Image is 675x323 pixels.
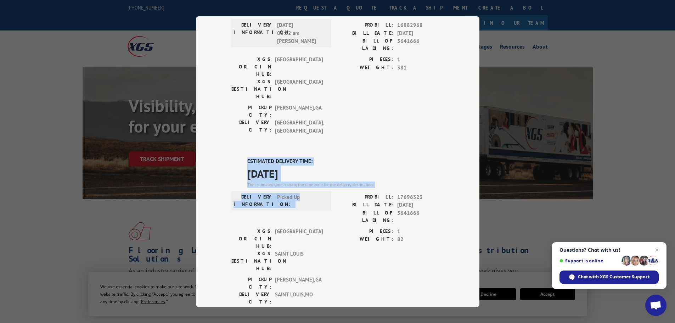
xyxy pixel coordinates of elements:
[275,78,323,100] span: [GEOGRAPHIC_DATA]
[275,104,323,119] span: [PERSON_NAME] , GA
[338,63,394,72] label: WEIGHT:
[397,235,444,244] span: 82
[338,201,394,209] label: BILL DATE:
[231,119,271,135] label: DELIVERY CITY:
[231,275,271,290] label: PICKUP CITY:
[338,29,394,37] label: BILL DATE:
[397,37,444,52] span: 5641666
[275,275,323,290] span: [PERSON_NAME] , GA
[275,56,323,78] span: [GEOGRAPHIC_DATA]
[277,193,325,208] span: Picked Up
[231,104,271,119] label: PICKUP CITY:
[231,56,271,78] label: XGS ORIGIN HUB:
[338,21,394,29] label: PROBILL:
[397,209,444,224] span: 5641666
[397,63,444,72] span: 381
[247,157,444,166] label: ESTIMATED DELIVERY TIME:
[275,290,323,305] span: SAINT LOUIS , MO
[397,193,444,201] span: 17696323
[397,21,444,29] span: 16882968
[338,37,394,52] label: BILL OF LADING:
[559,247,659,253] span: Questions? Chat with us!
[397,56,444,64] span: 1
[234,21,274,45] label: DELIVERY INFORMATION:
[645,295,666,316] div: Open chat
[559,258,619,263] span: Support is online
[338,56,394,64] label: PIECES:
[338,209,394,224] label: BILL OF LADING:
[275,250,323,272] span: SAINT LOUIS
[275,119,323,135] span: [GEOGRAPHIC_DATA] , [GEOGRAPHIC_DATA]
[338,227,394,235] label: PIECES:
[231,290,271,305] label: DELIVERY CITY:
[247,165,444,181] span: [DATE]
[397,201,444,209] span: [DATE]
[559,271,659,284] div: Chat with XGS Customer Support
[578,274,649,280] span: Chat with XGS Customer Support
[231,78,271,100] label: XGS DESTINATION HUB:
[338,235,394,244] label: WEIGHT:
[275,227,323,250] span: [GEOGRAPHIC_DATA]
[397,227,444,235] span: 1
[231,227,271,250] label: XGS ORIGIN HUB:
[653,246,661,254] span: Close chat
[277,21,325,45] span: [DATE] 08:32 am [PERSON_NAME]
[338,193,394,201] label: PROBILL:
[247,181,444,188] div: The estimated time is using the time zone for the delivery destination.
[234,193,274,208] label: DELIVERY INFORMATION:
[397,29,444,37] span: [DATE]
[231,250,271,272] label: XGS DESTINATION HUB:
